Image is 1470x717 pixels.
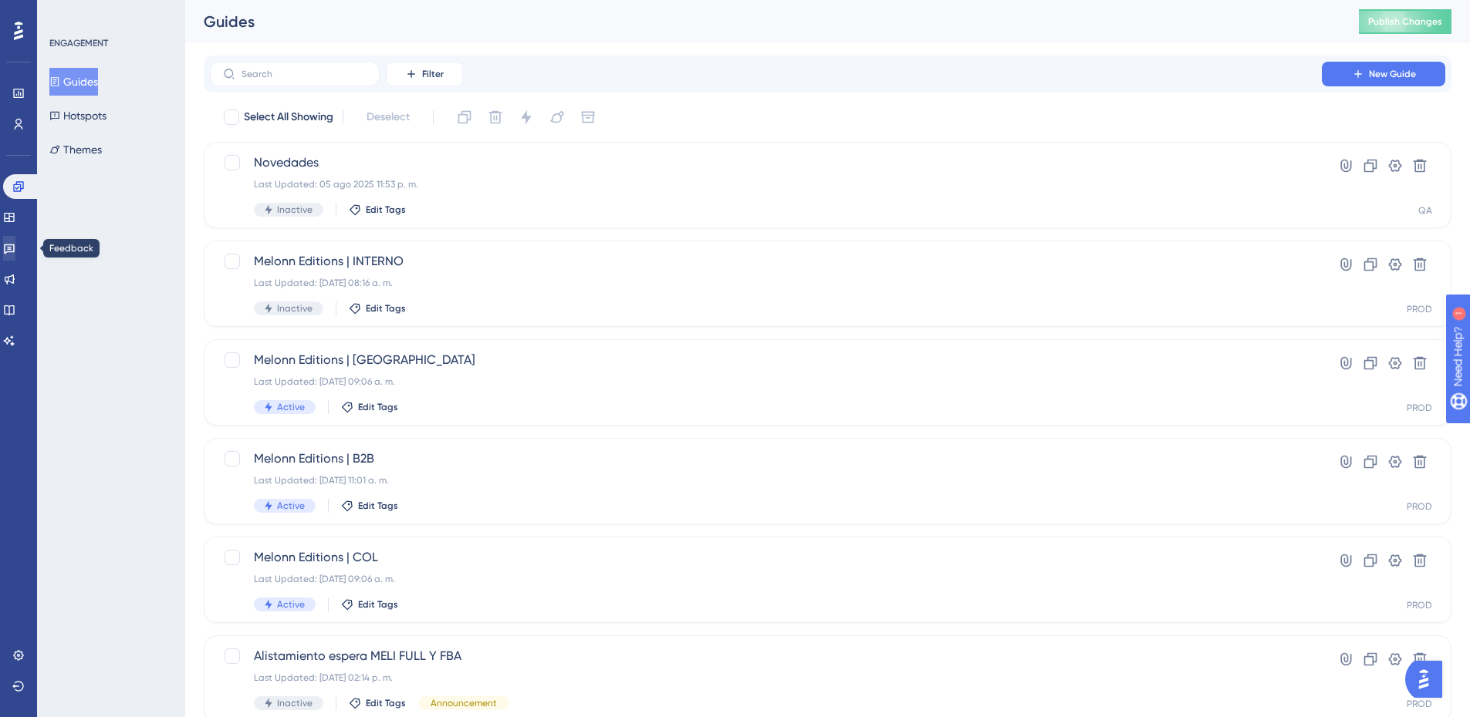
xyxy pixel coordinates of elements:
div: Last Updated: 05 ago 2025 11:53 p. m. [254,178,1278,190]
span: Active [277,500,305,512]
div: PROD [1407,500,1432,513]
div: Guides [204,11,1320,32]
div: QA [1418,204,1432,217]
span: Edit Tags [366,697,406,709]
span: Novedades [254,153,1278,172]
span: Inactive [277,204,313,216]
div: 1 [107,8,112,20]
span: Melonn Editions | [GEOGRAPHIC_DATA] [254,351,1278,369]
button: Edit Tags [349,302,406,315]
span: Melonn Editions | B2B [254,449,1278,468]
button: Filter [386,62,463,86]
div: PROD [1407,698,1432,710]
div: PROD [1407,599,1432,611]
button: Hotspots [49,102,106,130]
span: Edit Tags [358,401,398,413]
div: Last Updated: [DATE] 02:14 p. m. [254,672,1278,684]
span: Filter [422,68,444,80]
span: Inactive [277,302,313,315]
span: Melonn Editions | COL [254,548,1278,567]
input: Search [242,69,367,79]
button: Edit Tags [341,598,398,611]
span: Melonn Editions | INTERNO [254,252,1278,271]
div: Last Updated: [DATE] 09:06 a. m. [254,375,1278,388]
span: Edit Tags [358,500,398,512]
button: Publish Changes [1359,9,1451,34]
div: Last Updated: [DATE] 08:16 a. m. [254,277,1278,289]
button: Edit Tags [349,204,406,216]
button: Deselect [353,103,424,131]
span: Edit Tags [366,302,406,315]
button: Edit Tags [341,500,398,512]
span: Edit Tags [358,598,398,611]
span: Need Help? [36,4,96,22]
div: PROD [1407,303,1432,315]
span: Select All Showing [244,108,333,126]
span: Edit Tags [366,204,406,216]
span: Inactive [277,697,313,709]
div: Last Updated: [DATE] 11:01 a. m. [254,474,1278,486]
iframe: UserGuiding AI Assistant Launcher [1405,656,1451,702]
span: Active [277,598,305,611]
button: Edit Tags [349,697,406,709]
span: Active [277,401,305,413]
span: Publish Changes [1368,15,1442,28]
button: Edit Tags [341,401,398,413]
div: PROD [1407,402,1432,414]
span: Alistamiento espera MELI FULL Y FBA [254,647,1278,665]
div: Last Updated: [DATE] 09:06 a. m. [254,573,1278,585]
button: Guides [49,68,98,96]
span: Announcement [431,697,497,709]
button: Themes [49,136,102,163]
span: Deselect [367,108,410,126]
div: ENGAGEMENT [49,37,108,49]
button: New Guide [1322,62,1445,86]
span: New Guide [1369,68,1416,80]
